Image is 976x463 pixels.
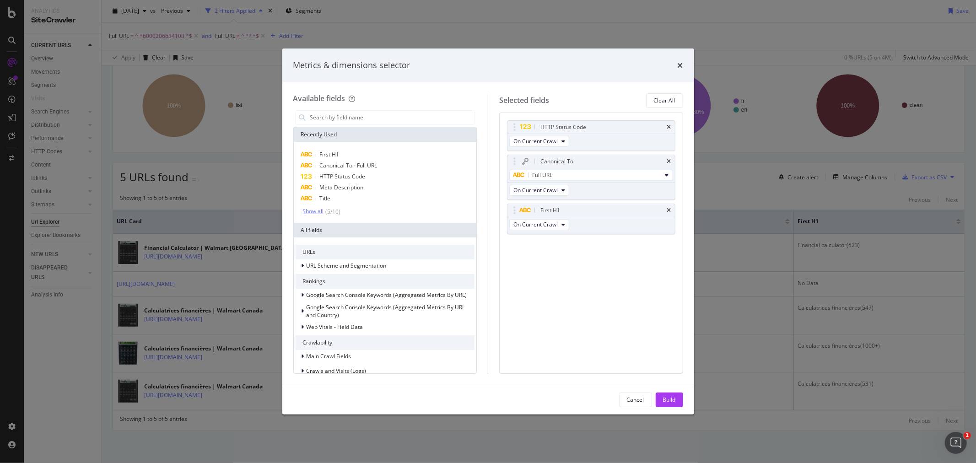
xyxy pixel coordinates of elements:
div: All fields [294,223,477,237]
span: URL Scheme and Segmentation [307,262,387,269]
div: Canonical To [540,157,573,166]
button: On Current Crawl [509,185,569,196]
div: Crawlability [296,335,475,350]
div: HTTP Status CodetimesOn Current Crawl [507,120,675,151]
span: Google Search Console Keywords (Aggregated Metrics By URL and Country) [307,303,465,319]
div: Metrics & dimensions selector [293,59,410,71]
div: modal [282,48,694,415]
span: Main Crawl Fields [307,352,351,360]
input: Search by field name [309,111,475,124]
div: HTTP Status Code [540,123,586,132]
div: URLs [296,245,475,259]
span: Full URL [532,171,552,179]
span: On Current Crawl [513,186,558,194]
div: ( 5 / 10 ) [324,208,341,215]
span: Crawls and Visits (Logs) [307,367,367,375]
div: Clear All [654,97,675,104]
button: On Current Crawl [509,136,569,147]
button: On Current Crawl [509,219,569,230]
div: times [667,159,671,164]
span: On Current Crawl [513,221,558,228]
div: Build [663,396,676,404]
div: First H1 [540,206,560,215]
span: 1 [964,432,971,439]
span: Canonical To - Full URL [320,162,377,169]
div: times [667,124,671,130]
iframe: Intercom live chat [945,432,967,454]
div: Cancel [627,396,644,404]
div: Canonical TotimesFull URLOn Current Crawl [507,155,675,200]
div: Rankings [296,274,475,289]
span: Title [320,194,331,202]
div: Recently Used [294,127,477,142]
span: First H1 [320,151,340,158]
span: Web Vitals - Field Data [307,323,363,331]
div: times [678,59,683,71]
button: Clear All [646,93,683,108]
div: times [667,208,671,213]
button: Cancel [619,393,652,407]
span: HTTP Status Code [320,172,366,180]
div: First H1timesOn Current Crawl [507,204,675,234]
span: Meta Description [320,183,364,191]
div: Available fields [293,93,345,103]
button: Build [656,393,683,407]
span: On Current Crawl [513,137,558,145]
span: Google Search Console Keywords (Aggregated Metrics By URL) [307,291,467,299]
button: Full URL [509,170,673,181]
div: Show all [303,208,324,215]
div: Selected fields [499,95,549,106]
